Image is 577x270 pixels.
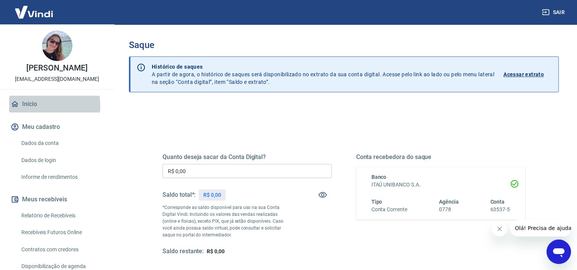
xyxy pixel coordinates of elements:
[18,135,105,151] a: Dados da conta
[152,63,494,71] p: Histórico de saques
[162,204,289,238] p: *Corresponde ao saldo disponível para uso na sua Conta Digital Vindi. Incluindo os valores das ve...
[503,63,552,86] a: Acessar extrato
[510,220,571,236] iframe: Mensagem da empresa
[356,153,526,161] h5: Conta recebedora do saque
[162,247,204,256] h5: Saldo restante:
[546,239,571,264] iframe: Botão para abrir a janela de mensagens
[9,119,105,135] button: Meu cadastro
[490,199,505,205] span: Conta
[203,191,221,199] p: R$ 0,00
[9,0,59,24] img: Vindi
[439,199,459,205] span: Agência
[371,206,407,214] h6: Conta Corrente
[162,191,196,199] h5: Saldo total*:
[129,40,559,50] h3: Saque
[439,206,459,214] h6: 0778
[15,75,99,83] p: [EMAIL_ADDRESS][DOMAIN_NAME]
[26,64,87,72] p: [PERSON_NAME]
[503,71,544,78] p: Acessar extrato
[42,31,72,61] img: 82dc78dc-686d-4c09-aacc-0b5a308ae78c.jpeg
[492,221,507,236] iframe: Fechar mensagem
[18,153,105,168] a: Dados de login
[18,208,105,223] a: Relatório de Recebíveis
[9,96,105,112] a: Início
[18,225,105,240] a: Recebíveis Futuros Online
[18,242,105,257] a: Contratos com credores
[371,174,387,180] span: Banco
[18,169,105,185] a: Informe de rendimentos
[540,5,568,19] button: Sair
[9,191,105,208] button: Meus recebíveis
[207,248,225,254] span: R$ 0,00
[490,206,510,214] h6: 63537-5
[162,153,332,161] h5: Quanto deseja sacar da Conta Digital?
[152,63,494,86] p: A partir de agora, o histórico de saques será disponibilizado no extrato da sua conta digital. Ac...
[371,181,510,189] h6: ITAÚ UNIBANCO S.A.
[371,199,383,205] span: Tipo
[5,5,64,11] span: Olá! Precisa de ajuda?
